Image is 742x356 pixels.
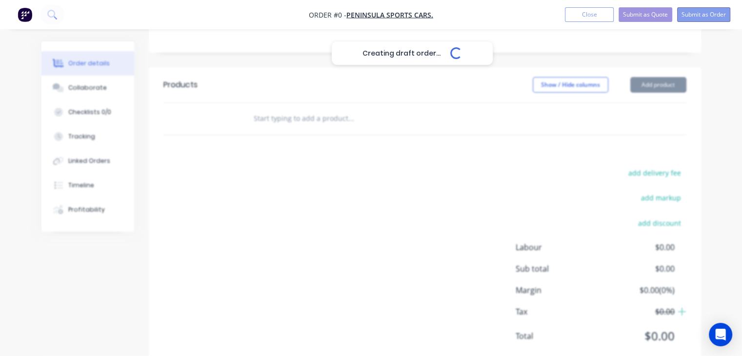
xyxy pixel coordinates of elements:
div: Creating draft order... [332,41,493,65]
a: Peninsula sports Cars. [346,10,433,20]
span: Order #0 - [309,10,346,20]
div: Open Intercom Messenger [709,323,732,346]
img: Factory [18,7,32,22]
button: Close [565,7,614,22]
button: Submit as Quote [619,7,672,22]
button: Submit as Order [677,7,730,22]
